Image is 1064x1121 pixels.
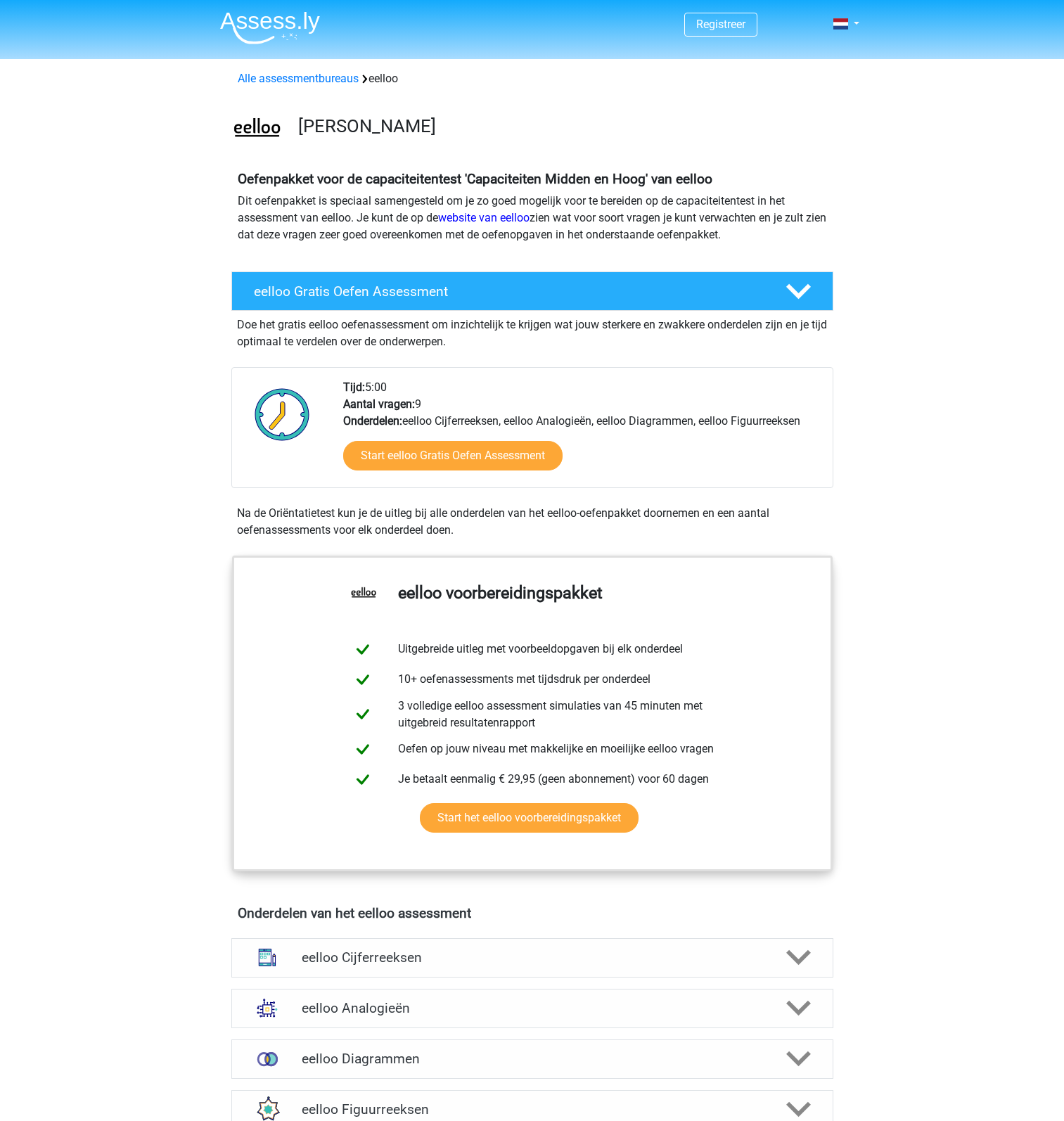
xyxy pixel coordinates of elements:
img: analogieen [249,989,286,1026]
a: Registreer [696,18,745,31]
a: venn diagrammen eelloo Diagrammen [226,1039,839,1079]
img: eelloo.png [232,104,282,154]
img: cijferreeksen [249,939,286,975]
div: eelloo [232,70,833,87]
div: Doe het gratis eelloo oefenassessment om inzichtelijk te krijgen wat jouw sterkere en zwakkere on... [231,311,833,350]
a: Start eelloo Gratis Oefen Assessment [343,441,563,470]
h4: eelloo Diagrammen [302,1051,762,1067]
b: Oefenpakket voor de capaciteitentest 'Capaciteiten Midden en Hoog' van eelloo [238,171,712,187]
a: eelloo Gratis Oefen Assessment [226,271,839,311]
h4: eelloo Cijferreeksen [302,949,762,966]
h4: Onderdelen van het eelloo assessment [238,905,827,921]
img: Assessly [220,11,320,44]
img: Klok [247,379,318,449]
a: Start het eelloo voorbereidingspakket [420,803,639,833]
h3: [PERSON_NAME] [298,115,822,137]
div: Na de Oriëntatietest kun je de uitleg bij alle onderdelen van het eelloo-oefenpakket doornemen en... [231,505,833,539]
p: Dit oefenpakket is speciaal samengesteld om je zo goed mogelijk voor te bereiden op de capaciteit... [238,193,827,243]
h4: eelloo Analogieën [302,1000,762,1016]
b: Tijd: [343,380,365,394]
h4: eelloo Gratis Oefen Assessment [254,283,763,300]
b: Aantal vragen: [343,397,415,411]
a: analogieen eelloo Analogieën [226,989,839,1028]
a: website van eelloo [438,211,530,224]
img: venn diagrammen [249,1041,286,1077]
a: Alle assessmentbureaus [238,72,359,85]
b: Onderdelen: [343,414,402,428]
div: 5:00 9 eelloo Cijferreeksen, eelloo Analogieën, eelloo Diagrammen, eelloo Figuurreeksen [333,379,832,487]
h4: eelloo Figuurreeksen [302,1101,762,1117]
a: cijferreeksen eelloo Cijferreeksen [226,938,839,978]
